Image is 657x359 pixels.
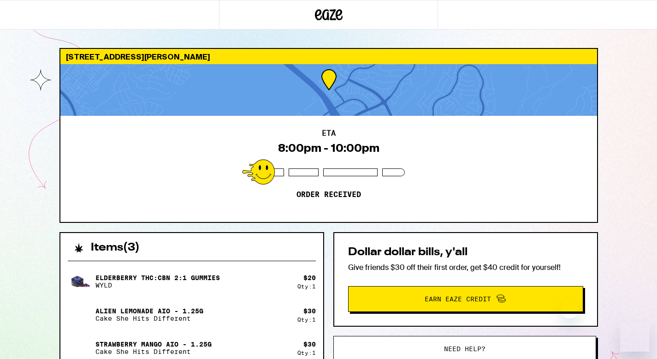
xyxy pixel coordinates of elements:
[297,350,316,356] div: Qty: 1
[561,300,579,318] iframe: Close message
[322,130,336,137] h2: ETA
[425,296,491,302] span: Earn Eaze Credit
[297,283,316,289] div: Qty: 1
[95,274,220,281] p: Elderberry THC:CBN 2:1 Gummies
[444,346,485,352] span: Need help?
[348,247,583,258] h2: Dollar dollar bills, y'all
[95,315,203,322] p: Cake She Hits Different
[303,341,316,348] div: $ 30
[303,307,316,315] div: $ 30
[95,348,212,355] p: Cake She Hits Different
[95,281,220,289] p: WYLD
[278,142,379,155] div: 8:00pm - 10:00pm
[348,286,583,312] button: Earn Eaze Credit
[297,317,316,323] div: Qty: 1
[303,274,316,281] div: $ 20
[620,322,650,352] iframe: Button to launch messaging window
[348,263,583,272] p: Give friends $30 off their first order, get $40 credit for yourself!
[95,341,212,348] p: Strawberry Mango AIO - 1.25g
[68,269,94,294] img: Elderberry THC:CBN 2:1 Gummies
[95,307,203,315] p: Alien Lemonade AIO - 1.25g
[91,242,140,253] h2: Items ( 3 )
[296,190,361,199] p: Order received
[68,302,94,328] img: Alien Lemonade AIO - 1.25g
[60,49,597,64] div: [STREET_ADDRESS][PERSON_NAME]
